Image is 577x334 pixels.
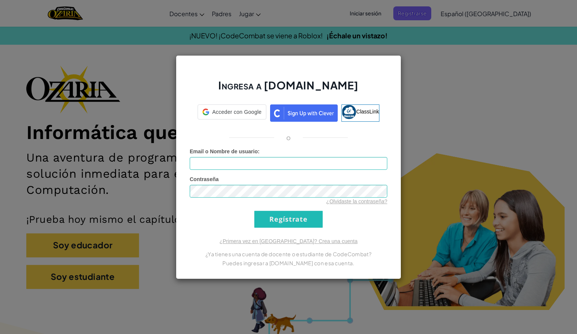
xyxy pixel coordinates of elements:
[198,104,266,119] div: Acceder con Google
[190,78,387,100] h2: Ingresa a [DOMAIN_NAME]
[326,198,387,204] a: ¿Olvidaste la contraseña?
[356,108,379,114] span: ClassLink
[254,211,323,228] input: Regístrate
[212,108,261,116] span: Acceder con Google
[270,104,338,122] img: clever_sso_button@2x.png
[342,105,356,119] img: classlink-logo-small.png
[190,258,387,268] p: Puedes ingresar a [DOMAIN_NAME] con esa cuenta.
[219,238,358,244] a: ¿Primera vez en [GEOGRAPHIC_DATA]? Crea una cuenta
[190,176,219,182] span: Contraseña
[190,148,260,155] label: :
[190,249,387,258] p: ¿Ya tienes una cuenta de docente o estudiante de CodeCombat?
[286,133,291,142] p: o
[190,148,258,154] span: Email o Nombre de usuario
[198,104,266,122] a: Acceder con Google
